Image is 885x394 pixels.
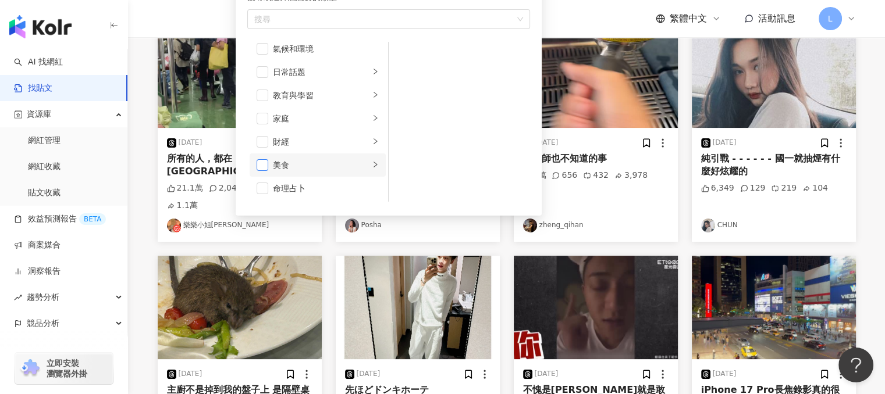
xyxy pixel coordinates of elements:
span: right [372,114,379,121]
img: post-image [514,24,678,128]
div: [DATE] [713,369,737,379]
span: L [828,12,833,25]
span: 活動訊息 [758,13,795,24]
img: KOL Avatar [345,219,359,232]
span: right [372,68,379,75]
iframe: Help Scout Beacon - Open [838,348,873,382]
span: 趨勢分析 [27,284,59,310]
div: 氣候和環境 [273,42,379,55]
div: 命理占卜 [273,182,379,195]
li: 日常話題 [250,60,386,84]
span: rise [14,293,22,302]
li: 命理占卜 [250,177,386,200]
a: 洞察報告 [14,266,61,277]
div: 所有的人，都在[GEOGRAPHIC_DATA]下車 這個畫面太感動 [167,152,312,178]
div: 432 [583,170,609,181]
a: 貼文收藏 [28,187,61,199]
img: chrome extension [19,359,41,378]
span: 立即安裝 瀏覽器外掛 [47,358,87,379]
a: chrome extension立即安裝 瀏覽器外掛 [15,353,113,384]
span: 競品分析 [27,310,59,336]
img: post-image [336,256,500,359]
a: 找貼文 [14,83,52,94]
div: 6,349 [701,182,734,194]
div: 咖啡師也不知道的事 [523,152,669,165]
span: right [372,138,379,145]
span: 資源庫 [27,101,51,127]
a: searchAI 找網紅 [14,56,63,68]
div: 219 [771,182,797,194]
img: post-image [158,24,322,128]
img: post-image [692,256,856,359]
div: [DATE] [713,138,737,148]
a: KOL Avatarzheng_qihan [523,219,669,232]
a: KOL Avatar樂樂小姐[PERSON_NAME] [167,219,312,232]
div: 129 [740,182,766,194]
div: 日常話題 [273,66,369,78]
img: post-image [514,256,678,359]
img: post-image [158,256,322,359]
span: 繁體中文 [670,12,707,25]
span: right [372,161,379,168]
a: 商案媒合 [14,239,61,251]
a: 網紅管理 [28,135,61,146]
li: 氣候和環境 [250,37,386,60]
img: post-image [692,24,856,128]
div: [DATE] [535,369,559,379]
li: 遊戲 [250,200,386,223]
div: 美食 [273,159,369,171]
div: 純引戰 - - - - - - 國一就抽煙有什麼好炫耀的 [701,152,847,178]
div: 財經 [273,135,369,148]
a: 網紅收藏 [28,161,61,173]
li: 教育與學習 [250,84,386,107]
div: 家庭 [273,112,369,125]
div: [DATE] [179,369,202,379]
div: 104 [802,182,828,194]
a: KOL AvatarCHUN [701,219,847,232]
li: 美食 [250,153,386,177]
div: [DATE] [535,138,559,148]
div: 21.1萬 [167,182,203,194]
img: logo [9,15,72,38]
div: 656 [552,170,577,181]
span: right [372,91,379,98]
div: 1.1萬 [167,200,198,212]
img: KOL Avatar [523,219,537,232]
a: 效益預測報告BETA [14,213,106,225]
div: 3,978 [614,170,648,181]
div: [DATE] [357,369,381,379]
li: 財經 [250,130,386,153]
div: 2,045 [209,182,242,194]
li: 家庭 [250,107,386,130]
div: [DATE] [179,138,202,148]
div: 教育與學習 [273,89,369,102]
img: KOL Avatar [701,219,715,232]
a: KOL AvatarPosha [345,219,491,232]
img: KOL Avatar [167,219,181,232]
